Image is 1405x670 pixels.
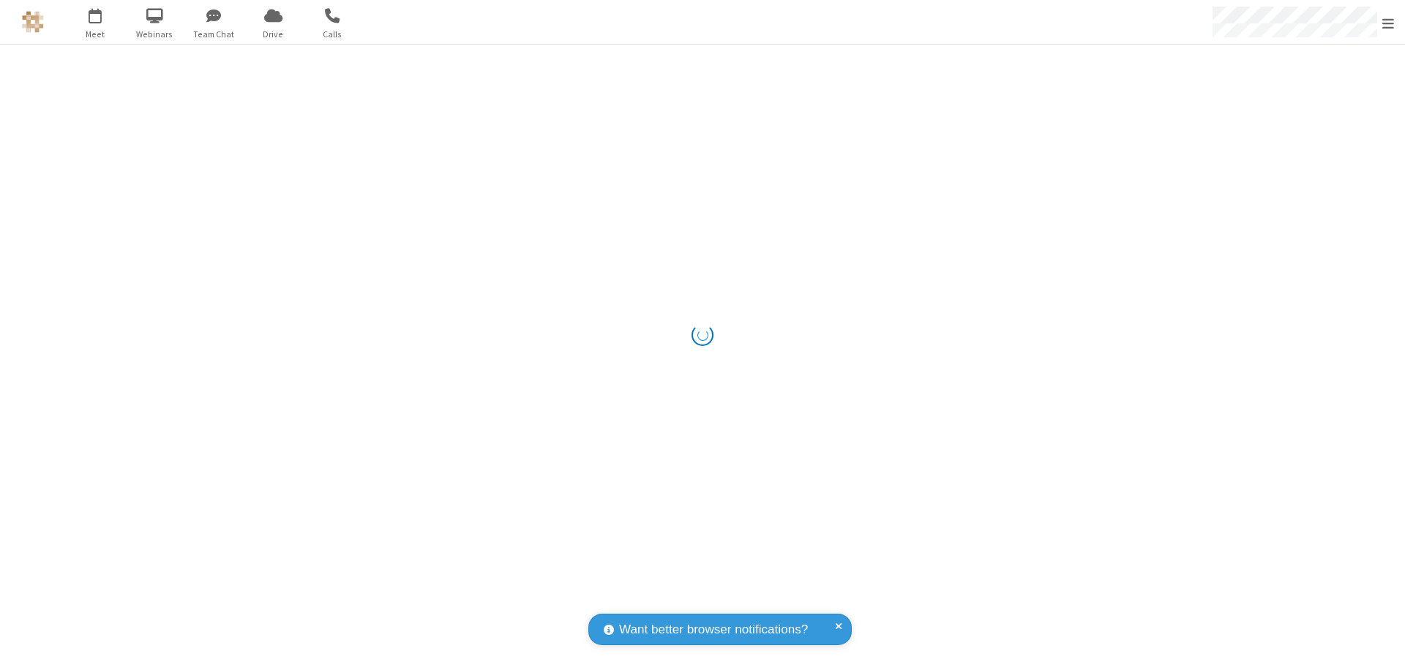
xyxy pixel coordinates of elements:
[619,620,808,639] span: Want better browser notifications?
[305,28,360,41] span: Calls
[187,28,241,41] span: Team Chat
[68,28,123,41] span: Meet
[246,28,301,41] span: Drive
[22,11,44,33] img: QA Selenium DO NOT DELETE OR CHANGE
[127,28,182,41] span: Webinars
